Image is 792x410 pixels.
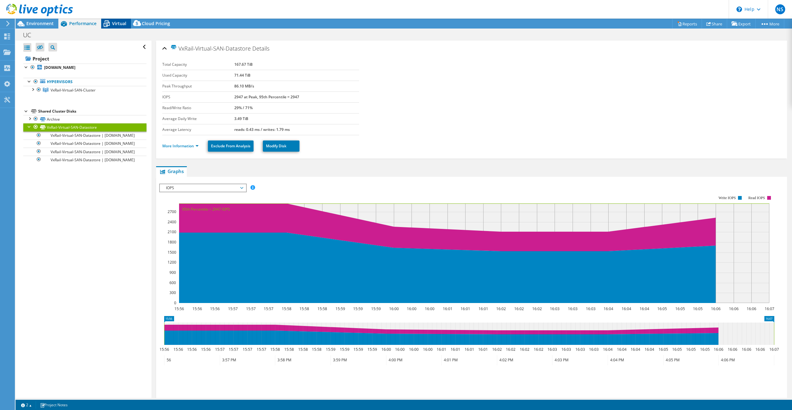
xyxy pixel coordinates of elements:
text: 16:00 [423,347,432,352]
text: 16:02 [520,347,529,352]
text: 16:02 [492,347,502,352]
span: VxRail-Virtual-SAN-Cluster [51,87,96,93]
text: 16:05 [657,306,667,311]
text: 900 [169,270,176,275]
text: 15:57 [242,347,252,352]
h1: UC [20,32,41,38]
text: 15:59 [367,347,377,352]
b: [DOMAIN_NAME] [44,65,75,70]
text: 2700 [168,209,176,214]
text: Write IOPS [718,196,736,200]
text: 15:58 [270,347,280,352]
text: 15:57 [228,306,237,311]
span: Details [252,45,269,52]
a: Archive [23,115,146,123]
text: 16:00 [381,347,391,352]
svg: \n [736,7,742,12]
text: 15:59 [353,347,363,352]
text: 16:03 [547,347,557,352]
text: 15:57 [263,306,273,311]
text: 15:59 [340,347,349,352]
text: 16:03 [575,347,585,352]
label: Average Latency [162,127,235,133]
text: 95th Percentile = 2947 IOPS [182,207,230,212]
a: [DOMAIN_NAME] [23,64,146,72]
text: 15:57 [228,347,238,352]
text: 16:00 [409,347,418,352]
text: 16:05 [693,306,702,311]
text: 16:06 [746,306,756,311]
b: 2947 at Peak, 95th Percentile = 2947 [234,94,299,100]
text: 16:01 [436,347,446,352]
text: 15:57 [215,347,224,352]
label: Peak Throughput [162,83,235,89]
text: 15:58 [281,306,291,311]
text: 16:06 [741,347,751,352]
text: 16:00 [407,306,416,311]
a: Project Notes [36,401,72,409]
text: 15:56 [210,306,219,311]
text: 15:57 [246,306,255,311]
text: 600 [169,280,176,285]
text: 15:58 [299,306,309,311]
text: 15:56 [201,347,210,352]
a: VxRail-Virtual-SAN-Datastore | [DOMAIN_NAME] [23,140,146,148]
text: 16:04 [644,347,654,352]
text: 16:04 [617,347,626,352]
span: Graphs [159,168,184,174]
text: 16:02 [496,306,506,311]
a: Export [727,19,756,29]
text: 2100 [168,229,176,234]
text: 16:05 [700,347,709,352]
text: 16:06 [729,306,738,311]
text: 16:03 [561,347,571,352]
a: 2 [17,401,36,409]
text: 16:02 [514,306,524,311]
text: 16:05 [672,347,682,352]
text: 16:04 [621,306,631,311]
text: 16:00 [425,306,434,311]
label: Average Daily Write [162,116,235,122]
text: 16:02 [506,347,515,352]
text: 2400 [168,219,176,225]
text: 15:58 [284,347,294,352]
b: 167.67 TiB [234,62,253,67]
b: 3.49 TiB [234,116,248,121]
text: 16:00 [389,306,398,311]
text: 16:04 [603,306,613,311]
text: 16:03 [589,347,598,352]
text: 15:59 [335,306,345,311]
span: Environment [26,20,54,26]
span: IOPS [163,184,243,192]
text: 16:00 [395,347,404,352]
text: 16:01 [478,347,488,352]
a: Hypervisors [23,78,146,86]
text: 16:04 [603,347,612,352]
text: 16:02 [533,347,543,352]
text: 16:05 [658,347,668,352]
a: Modify Disk [263,140,299,152]
a: More Information [162,143,199,149]
label: Read/Write Ratio [162,105,235,111]
span: Virtual [112,20,126,26]
text: 15:57 [256,347,266,352]
text: 16:06 [713,347,723,352]
text: 15:58 [317,306,327,311]
text: 16:06 [711,306,720,311]
text: 15:58 [312,347,321,352]
text: Read IOPS [748,196,765,200]
a: Share [702,19,727,29]
text: 16:01 [464,347,474,352]
b: reads: 0.43 ms / writes: 1.79 ms [234,127,290,132]
text: 16:03 [550,306,559,311]
label: Used Capacity [162,72,235,78]
text: 15:56 [187,347,196,352]
text: 16:01 [460,306,470,311]
text: 300 [169,290,176,295]
a: VxRail-Virtual-SAN-Datastore [23,123,146,131]
text: 16:07 [764,306,774,311]
text: 16:03 [586,306,595,311]
text: 16:05 [686,347,695,352]
span: VxRail-Virtual-SAN-Datastore [170,45,251,52]
text: 16:04 [630,347,640,352]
